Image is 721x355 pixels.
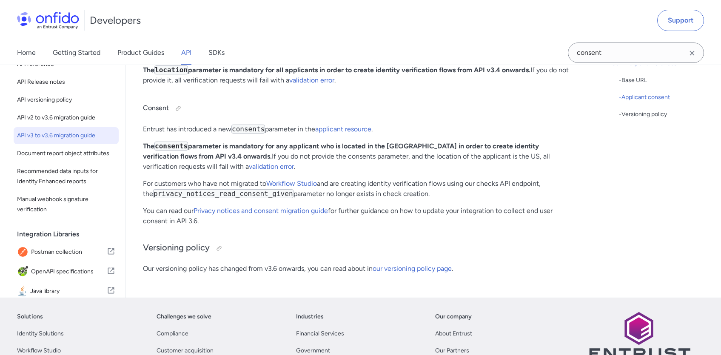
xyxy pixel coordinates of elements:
div: - Applicant consent [619,92,714,102]
a: IconJava libraryJava library [14,282,119,301]
div: Integration Libraries [17,226,122,243]
span: OpenAPI specifications [31,266,107,278]
a: -Base URL [619,75,714,85]
a: Our company [435,312,472,322]
a: IconPostman collectionPostman collection [14,243,119,261]
h1: Developers [90,14,141,27]
code: consents [154,142,188,151]
p: For customers who have not migrated to and are creating identity verification flows using our che... [143,179,576,199]
span: Postman collection [31,246,107,258]
a: Financial Services [296,329,344,339]
a: Solutions [17,312,43,322]
span: API v2 to v3.6 migration guide [17,113,115,123]
span: Recommended data inputs for Identity Enhanced reports [17,166,115,187]
span: API v3 to v3.6 migration guide [17,131,115,141]
a: -Versioning policy [619,109,714,119]
strong: The parameter is mandatory for any applicant who is located in the [GEOGRAPHIC_DATA] in order to ... [143,142,539,160]
a: Recommended data inputs for Identity Enhanced reports [14,163,119,190]
a: Product Guides [117,41,164,65]
a: Manual webhook signature verification [14,191,119,218]
a: Identity Solutions [17,329,64,339]
a: Compliance [157,329,188,339]
p: Entrust has introduced a new parameter in the . [143,124,576,134]
h4: Consent [143,102,576,115]
span: Document report object attributes [17,148,115,159]
div: - Versioning policy [619,109,714,119]
p: If you do not provide the consents parameter, and the location of the applicant is the US, all ve... [143,141,576,172]
img: IconJava library [17,285,30,297]
a: API v3 to v3.6 migration guide [14,127,119,144]
a: IconOpenAPI specificationsOpenAPI specifications [14,262,119,281]
strong: The parameter is mandatory for all applicants in order to create identity verification flows from... [143,66,530,74]
a: applicant resource [315,125,371,133]
img: IconOpenAPI specifications [17,266,31,278]
code: location [154,65,188,74]
a: Industries [296,312,324,322]
a: API [181,41,191,65]
a: About Entrust [435,329,472,339]
p: Our versioning policy has changed from v3.6 onwards, you can read about in . [143,264,576,274]
svg: Clear search field button [687,48,697,58]
a: Home [17,41,36,65]
h3: Versioning policy [143,241,576,255]
a: Support [657,10,704,31]
a: Challenges we solve [157,312,211,322]
a: Document report object attributes [14,145,119,162]
a: API v2 to v3.6 migration guide [14,109,119,126]
input: Onfido search input field [568,43,704,63]
span: Manual webhook signature verification [17,194,115,215]
a: validation error [249,162,294,170]
a: validation error [289,76,334,84]
code: consents [231,125,265,133]
a: SDKs [208,41,225,65]
code: privacy_notices_read_consent_given [153,189,294,198]
p: If you do not provide it, all verification requests will fail with a . [143,65,576,85]
span: Java library [30,285,107,297]
a: API Release notes [14,74,119,91]
a: our versioning policy page [373,264,452,273]
a: -Applicant consent [619,92,714,102]
img: Onfido Logo [17,12,79,29]
a: Privacy notices and consent migration guide [194,207,328,215]
a: Workflow Studio [266,179,317,187]
span: API Release notes [17,77,115,87]
span: API versioning policy [17,95,115,105]
a: Getting Started [53,41,100,65]
div: - Base URL [619,75,714,85]
img: IconPostman collection [17,246,31,258]
a: API versioning policy [14,91,119,108]
p: You can read our for further guidance on how to update your integration to collect end user conse... [143,206,576,226]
